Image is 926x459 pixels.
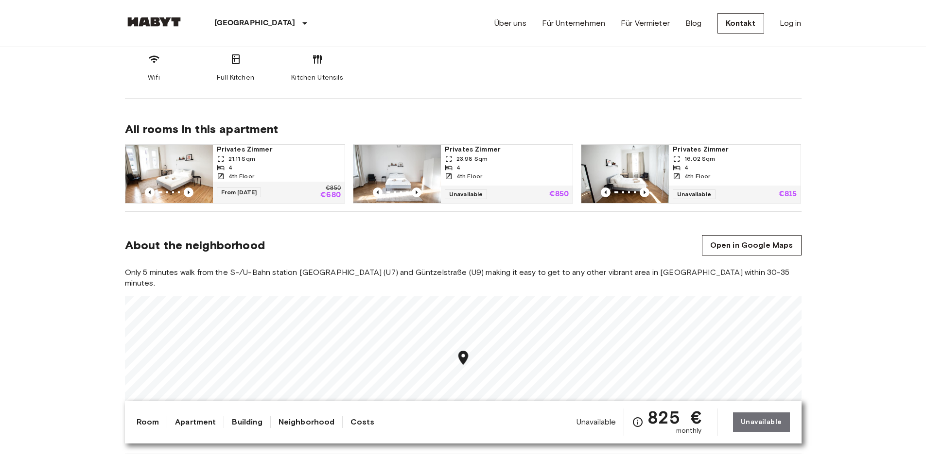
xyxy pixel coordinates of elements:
[137,416,159,428] a: Room
[228,163,232,172] span: 4
[494,17,526,29] a: Über uns
[673,189,716,199] span: Unavailable
[228,172,254,181] span: 4th Floor
[632,416,644,428] svg: Check cost overview for full price breakdown. Please note that discounts apply to new joiners onl...
[640,187,649,197] button: Previous image
[647,408,701,426] span: 825 €
[445,145,569,154] span: Privates Zimmer
[456,154,488,163] span: 23.98 Sqm
[353,144,573,204] a: Marketing picture of unit DE-01-070-001-02HPrevious imagePrevious imagePrivates Zimmer23.98 Sqm44...
[780,17,802,29] a: Log in
[542,17,605,29] a: Für Unternehmen
[217,73,254,83] span: Full Kitchen
[184,187,193,197] button: Previous image
[702,235,802,255] a: Open in Google Maps
[456,172,482,181] span: 4th Floor
[621,17,670,29] a: Für Vermieter
[145,187,155,197] button: Previous image
[125,296,802,442] canvas: Map
[148,73,160,83] span: Wifi
[456,163,460,172] span: 4
[175,416,216,428] a: Apartment
[454,349,472,369] div: Map marker
[125,122,802,136] span: All rooms in this apartment
[601,187,611,197] button: Previous image
[125,17,183,27] img: Habyt
[412,187,421,197] button: Previous image
[232,416,262,428] a: Building
[445,189,488,199] span: Unavailable
[326,186,340,191] p: €850
[125,267,802,289] span: Only 5 minutes walk from the S-/U-Bahn station [GEOGRAPHIC_DATA] (U7) and Güntzelstraße (U9) maki...
[279,416,335,428] a: Neighborhood
[125,144,345,204] a: Marketing picture of unit DE-01-070-001-03HPrevious imagePrevious imagePrivates Zimmer21.11 Sqm44...
[228,154,255,163] span: 21.11 Sqm
[581,145,669,203] img: Marketing picture of unit DE-01-070-001-01H
[291,73,343,83] span: Kitchen Utensils
[373,187,383,197] button: Previous image
[581,144,801,204] a: Marketing picture of unit DE-01-070-001-01HPrevious imagePrevious imagePrivates Zimmer16.02 Sqm44...
[779,190,797,198] p: €815
[673,145,797,154] span: Privates Zimmer
[217,187,262,197] span: From [DATE]
[320,191,341,199] p: €680
[217,145,341,154] span: Privates Zimmer
[125,238,265,253] span: About the neighborhood
[684,154,715,163] span: 16.02 Sqm
[125,145,213,203] img: Marketing picture of unit DE-01-070-001-03H
[684,163,688,172] span: 4
[577,417,616,427] span: Unavailable
[353,145,441,203] img: Marketing picture of unit DE-01-070-001-02H
[676,426,701,436] span: monthly
[549,190,569,198] p: €850
[350,416,374,428] a: Costs
[684,172,710,181] span: 4th Floor
[214,17,296,29] p: [GEOGRAPHIC_DATA]
[685,17,702,29] a: Blog
[717,13,764,34] a: Kontakt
